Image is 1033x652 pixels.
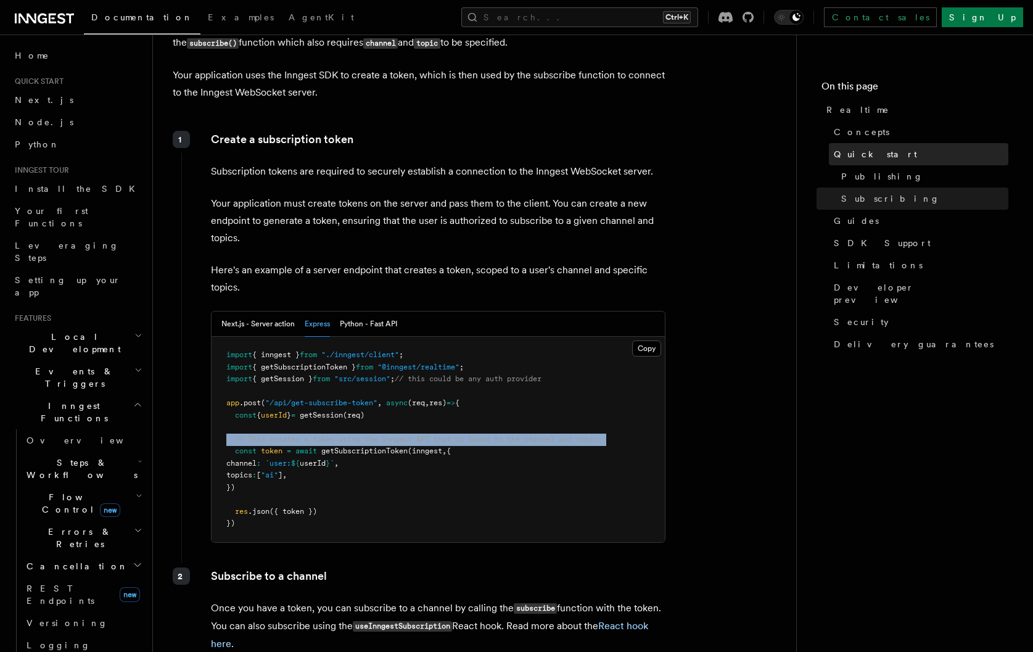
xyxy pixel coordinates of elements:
span: getSubscriptionToken [321,447,408,455]
span: , [442,447,447,455]
span: "src/session" [334,374,390,383]
span: new [120,587,140,602]
button: Errors & Retries [22,521,145,555]
span: from [300,350,317,359]
span: Setting up your app [15,275,121,297]
span: SDK Support [834,237,931,249]
button: Local Development [10,326,145,360]
a: Next.js [10,89,145,111]
a: Python [10,133,145,155]
button: Copy [632,340,661,357]
span: : [257,459,261,468]
button: Python - Fast API [340,312,397,337]
span: res) [429,398,447,407]
a: Limitations [829,254,1008,276]
span: Next.js [15,95,73,105]
p: Your application uses the Inngest SDK to create a token, which is then used by the subscribe func... [173,67,666,101]
span: , [425,398,429,407]
span: , [282,471,287,479]
a: Documentation [84,4,200,35]
a: Guides [829,210,1008,232]
span: }) [226,483,235,492]
span: Node.js [15,117,73,127]
button: Express [305,312,330,337]
button: Search...Ctrl+K [461,7,698,27]
code: subscribe [514,603,557,614]
span: app [226,398,239,407]
a: AgentKit [281,4,361,33]
p: Create a subscription token [211,131,665,148]
span: // this could be any auth provider [395,374,541,383]
h4: On this page [821,79,1008,99]
button: Flow Controlnew [22,486,145,521]
span: Python [15,139,60,149]
span: { getSubscriptionToken } [252,363,356,371]
span: Quick start [10,76,64,86]
span: ] [278,471,282,479]
span: AgentKit [289,12,354,22]
span: token [261,447,282,455]
span: ( [261,398,265,407]
p: Here's an example of a server endpoint that creates a token, scoped to a user's channel and speci... [211,262,665,296]
a: Sign Up [942,7,1023,27]
span: from [313,374,330,383]
a: SDK Support [829,232,1008,254]
span: ${ [291,459,300,468]
span: ; [390,374,395,383]
p: Your application must create tokens on the server and pass them to the client. You can create a n... [211,195,665,247]
span: "ai" [261,471,278,479]
a: Delivery guarantees [829,333,1008,355]
span: Publishing [841,170,923,183]
span: Subscribing [841,192,940,205]
a: Leveraging Steps [10,234,145,269]
span: Limitations [834,259,923,271]
span: , [334,459,339,468]
span: res [235,507,248,516]
code: channel [363,38,398,49]
span: Realtime [826,104,889,116]
span: Concepts [834,126,889,138]
span: : [252,471,257,479]
a: Versioning [22,612,145,634]
span: (inngest [408,447,442,455]
span: topics [226,471,252,479]
span: Documentation [91,12,193,22]
span: .post [239,398,261,407]
a: Examples [200,4,281,33]
span: userId [261,411,287,419]
span: Steps & Workflows [22,456,138,481]
span: { inngest } [252,350,300,359]
span: Inngest tour [10,165,69,175]
span: async [386,398,408,407]
span: Features [10,313,51,323]
code: topic [414,38,440,49]
span: // This creates a token using the Inngest API that is bound to the channel and topic: [235,435,602,444]
a: Quick start [829,143,1008,165]
kbd: Ctrl+K [663,11,691,23]
span: Delivery guarantees [834,338,994,350]
a: Subscribing [836,188,1008,210]
span: } [287,411,291,419]
span: Your first Functions [15,206,88,228]
span: { [257,411,261,419]
a: Your first Functions [10,200,145,234]
button: Events & Triggers [10,360,145,395]
span: Logging [27,640,91,650]
span: [ [257,471,261,479]
span: , [377,398,382,407]
span: => [447,398,455,407]
span: ; [399,350,403,359]
span: REST Endpoints [27,584,94,606]
span: ({ token }) [270,507,317,516]
a: Security [829,311,1008,333]
span: Local Development [10,331,134,355]
span: Developer preview [834,281,1008,306]
span: } [326,459,330,468]
span: Flow Control [22,491,136,516]
button: Inngest Functions [10,395,145,429]
span: Security [834,316,889,328]
span: Home [15,49,49,62]
button: Cancellation [22,555,145,577]
span: userId [300,459,326,468]
span: ; [459,363,464,371]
